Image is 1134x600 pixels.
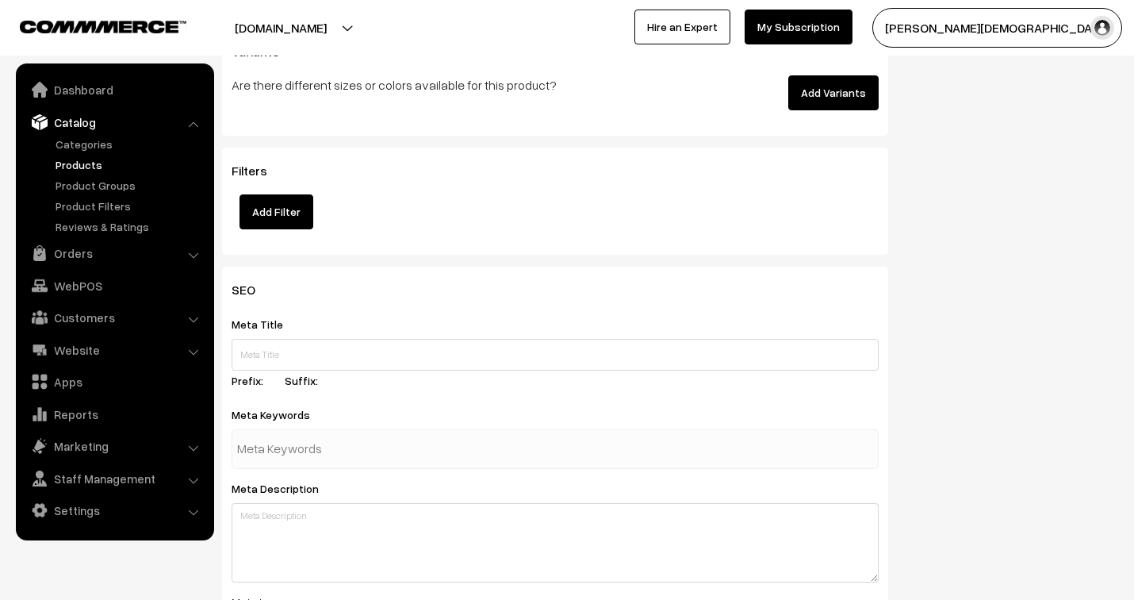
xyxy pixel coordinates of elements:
[239,194,313,229] button: Add Filter
[20,271,209,300] a: WebPOS
[20,496,209,525] a: Settings
[872,8,1122,48] button: [PERSON_NAME][DEMOGRAPHIC_DATA]
[20,75,209,104] a: Dashboard
[52,198,209,214] a: Product Filters
[285,372,337,389] label: Suffix:
[1090,16,1114,40] img: user
[634,10,730,44] a: Hire an Expert
[232,75,655,94] p: Are there different sizes or colors available for this product?
[20,400,209,429] a: Reports
[232,163,286,179] span: Filters
[52,218,209,235] a: Reviews & Ratings
[20,464,209,493] a: Staff Management
[20,108,209,137] a: Catalog
[232,339,879,371] input: Meta Title
[20,336,209,364] a: Website
[20,367,209,396] a: Apps
[20,21,186,33] img: COMMMERCE
[20,432,209,460] a: Marketing
[52,136,209,152] a: Categories
[232,282,274,298] span: SEO
[232,316,302,333] label: Meta Title
[232,372,282,389] label: Prefix:
[745,10,852,44] a: My Subscription
[232,406,329,423] label: Meta Keywords
[20,239,209,267] a: Orders
[20,16,159,35] a: COMMMERCE
[179,8,382,48] button: [DOMAIN_NAME]
[237,433,402,465] input: Meta Keywords
[52,156,209,173] a: Products
[232,480,338,497] label: Meta Description
[20,303,209,332] a: Customers
[788,75,879,110] button: Add Variants
[52,177,209,194] a: Product Groups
